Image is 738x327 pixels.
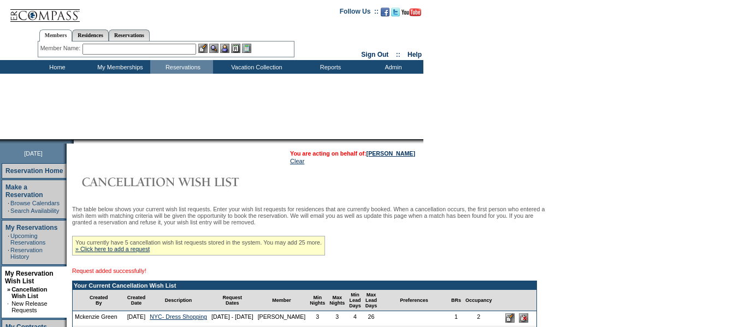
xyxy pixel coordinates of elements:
img: Follow us on Twitter [391,8,400,16]
td: [DATE] [125,311,148,326]
span: You are acting on behalf of: [290,150,415,157]
td: · [8,207,9,214]
td: Min Lead Days [347,290,363,311]
a: Members [39,29,73,41]
img: Impersonate [220,44,229,53]
td: Created By [73,290,125,311]
td: Follow Us :: [340,7,379,20]
img: promoShadowLeftCorner.gif [70,139,74,144]
a: New Release Requests [11,300,47,313]
img: Subscribe to our YouTube Channel [402,8,421,16]
td: Admin [361,60,423,74]
td: 1 [449,311,463,326]
input: Edit this Request [505,313,515,323]
td: Reports [298,60,361,74]
td: 3 [308,311,327,326]
td: BRs [449,290,463,311]
td: Max Nights [327,290,347,311]
td: 3 [327,311,347,326]
img: b_calculator.gif [242,44,251,53]
td: · [8,247,9,260]
b: » [7,286,10,293]
a: Search Availability [10,207,59,214]
a: » Click here to add a request [75,246,150,252]
a: Reservation History [10,247,43,260]
td: 26 [363,311,380,326]
img: Reservations [231,44,240,53]
td: Member [256,290,308,311]
td: My Memberships [87,60,150,74]
a: My Reservations [5,224,57,231]
a: Reservations [109,29,150,41]
a: Upcoming Reservations [10,233,45,246]
a: Sign Out [361,51,388,58]
input: Delete this Request [519,313,528,323]
img: blank.gif [74,139,75,144]
td: Your Current Cancellation Wish List [73,281,536,290]
td: Description [147,290,209,311]
td: [PERSON_NAME] [256,311,308,326]
a: Make a Reservation [5,183,43,199]
img: Become our fan on Facebook [381,8,389,16]
div: Member Name: [40,44,82,53]
td: 4 [347,311,363,326]
a: My Reservation Wish List [5,270,54,285]
img: Cancellation Wish List [72,171,291,193]
td: Mckenzie Green [73,311,125,326]
a: Reservation Home [5,167,63,175]
a: Cancellation Wish List [11,286,47,299]
a: NYC- Dress Shopping [150,313,207,320]
img: View [209,44,219,53]
td: Vacation Collection [213,60,298,74]
a: Follow us on Twitter [391,11,400,17]
a: Become our fan on Facebook [381,11,389,17]
td: Created Date [125,290,148,311]
td: · [7,300,10,313]
a: Subscribe to our YouTube Channel [402,11,421,17]
td: Request Dates [209,290,256,311]
span: :: [396,51,400,58]
td: Occupancy [463,290,494,311]
nobr: [DATE] - [DATE] [211,313,253,320]
td: Preferences [379,290,449,311]
span: [DATE] [24,150,43,157]
a: Help [408,51,422,58]
a: Residences [72,29,109,41]
td: Min Nights [308,290,327,311]
td: Reservations [150,60,213,74]
a: Clear [290,158,304,164]
div: You currently have 5 cancellation wish list requests stored in the system. You may add 25 more. [72,236,325,255]
td: 2 [463,311,494,326]
td: Home [25,60,87,74]
td: · [8,200,9,206]
td: Max Lead Days [363,290,380,311]
img: b_edit.gif [198,44,208,53]
td: · [8,233,9,246]
a: [PERSON_NAME] [367,150,415,157]
a: Browse Calendars [10,200,60,206]
span: Request added successfully! [72,267,146,274]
